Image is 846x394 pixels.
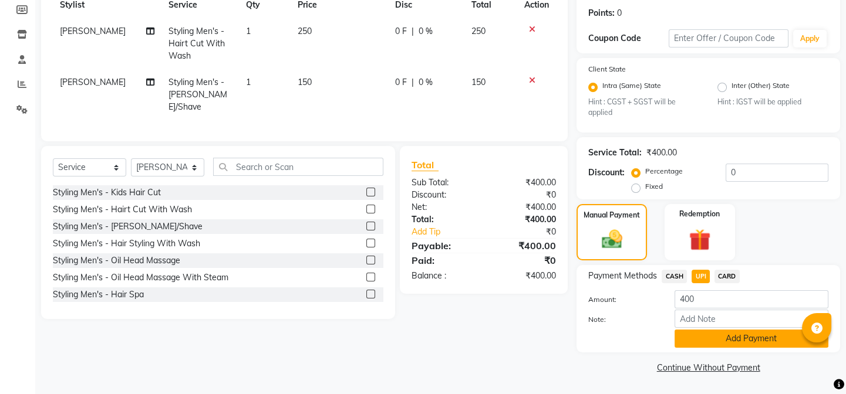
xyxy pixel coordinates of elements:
span: 1 [246,26,251,36]
span: CARD [714,270,740,283]
span: Styling Men's - Hairt Cut With Wash [168,26,225,61]
label: Redemption [679,209,720,219]
div: Styling Men's - [PERSON_NAME]/Shave [53,220,203,233]
div: ₹400.00 [484,201,565,213]
input: Add Note [675,310,828,328]
span: 150 [298,77,312,87]
div: Points: [588,7,615,19]
span: 0 F [395,76,407,89]
label: Intra (Same) State [602,80,661,94]
span: Payment Methods [588,270,657,282]
div: ₹0 [484,253,565,267]
div: ₹400.00 [484,239,565,253]
div: Paid: [403,253,484,267]
div: Styling Men's - Hairt Cut With Wash [53,203,192,216]
div: Styling Men's - Kids Hair Cut [53,186,161,199]
span: 0 % [419,76,433,89]
div: Styling Men's - Oil Head Massage [53,254,180,267]
small: Hint : IGST will be applied [717,97,828,107]
div: Discount: [403,189,484,201]
span: 250 [471,26,486,36]
span: 0 F [395,25,407,38]
small: Hint : CGST + SGST will be applied [588,97,699,118]
span: 150 [471,77,486,87]
label: Percentage [645,166,683,176]
div: ₹0 [497,226,565,238]
label: Amount: [579,294,665,305]
label: Inter (Other) State [732,80,790,94]
label: Manual Payment [584,210,640,220]
button: Add Payment [675,330,828,348]
a: Continue Without Payment [579,362,838,374]
span: 1 [246,77,251,87]
span: [PERSON_NAME] [60,26,126,36]
span: Total [412,159,439,171]
span: [PERSON_NAME] [60,77,126,87]
div: Balance : [403,270,484,282]
div: Payable: [403,239,484,253]
label: Client State [588,64,626,74]
div: ₹0 [484,189,565,201]
div: Total: [403,213,484,226]
div: Sub Total: [403,176,484,189]
input: Amount [675,290,828,308]
div: ₹400.00 [484,270,565,282]
img: _cash.svg [595,227,629,251]
div: Net: [403,201,484,213]
label: Note: [579,314,665,325]
span: CASH [662,270,687,283]
div: ₹400.00 [484,213,565,226]
span: Styling Men's - [PERSON_NAME]/Shave [168,77,227,112]
span: UPI [692,270,710,283]
span: | [412,76,414,89]
div: Styling Men's - Hair Spa [53,288,144,301]
div: Styling Men's - Oil Head Massage With Steam [53,271,228,284]
input: Search or Scan [213,158,383,176]
div: 0 [617,7,622,19]
span: 0 % [419,25,433,38]
div: Service Total: [588,147,642,159]
div: ₹400.00 [484,176,565,189]
div: Coupon Code [588,32,668,45]
div: Styling Men's - Hair Styling With Wash [53,237,200,250]
span: 250 [298,26,312,36]
button: Apply [793,30,827,47]
div: Discount: [588,167,625,179]
span: | [412,25,414,38]
img: _gift.svg [682,226,717,253]
a: Add Tip [403,226,497,238]
label: Fixed [645,181,663,192]
input: Enter Offer / Coupon Code [669,29,788,47]
div: ₹400.00 [646,147,677,159]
